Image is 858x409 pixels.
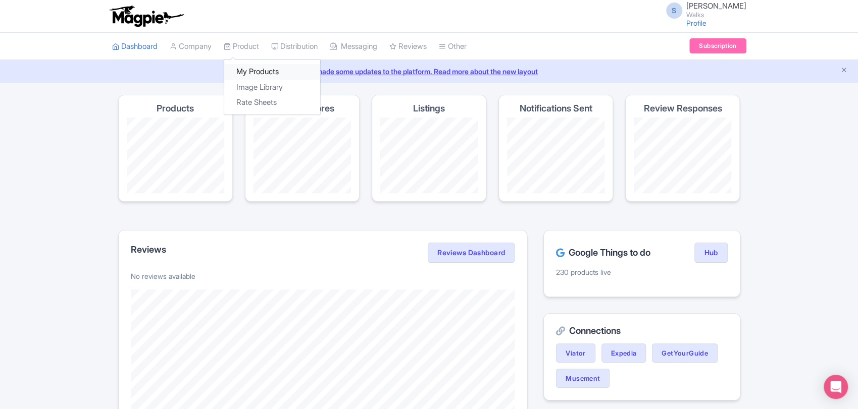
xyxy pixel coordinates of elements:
[157,103,194,113] h4: Products
[6,66,852,77] a: We made some updates to the platform. Read more about the new layout
[131,245,166,255] h2: Reviews
[686,19,706,27] a: Profile
[686,12,746,18] small: Walks
[428,243,515,263] a: Reviews Dashboard
[170,33,212,61] a: Company
[660,2,746,18] a: S [PERSON_NAME] Walks
[601,343,646,363] a: Expedia
[439,33,467,61] a: Other
[520,103,592,113] h4: Notifications Sent
[107,5,185,27] img: logo-ab69f6fb50320c5b225c76a69d11143b.png
[556,248,650,258] h2: Google Things to do
[824,375,848,399] div: Open Intercom Messenger
[224,33,259,61] a: Product
[224,80,320,95] a: Image Library
[686,1,746,11] span: [PERSON_NAME]
[389,33,427,61] a: Reviews
[556,369,610,388] a: Musement
[840,65,848,77] button: Close announcement
[652,343,718,363] a: GetYourGuide
[556,267,727,277] p: 230 products live
[643,103,722,113] h4: Review Responses
[694,243,727,263] a: Hub
[131,271,515,281] p: No reviews available
[689,38,746,53] a: Subscription
[224,64,320,80] a: My Products
[413,103,445,113] h4: Listings
[556,326,727,336] h2: Connections
[556,343,595,363] a: Viator
[666,3,682,19] span: S
[271,33,318,61] a: Distribution
[224,95,320,110] a: Rate Sheets
[330,33,377,61] a: Messaging
[112,33,158,61] a: Dashboard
